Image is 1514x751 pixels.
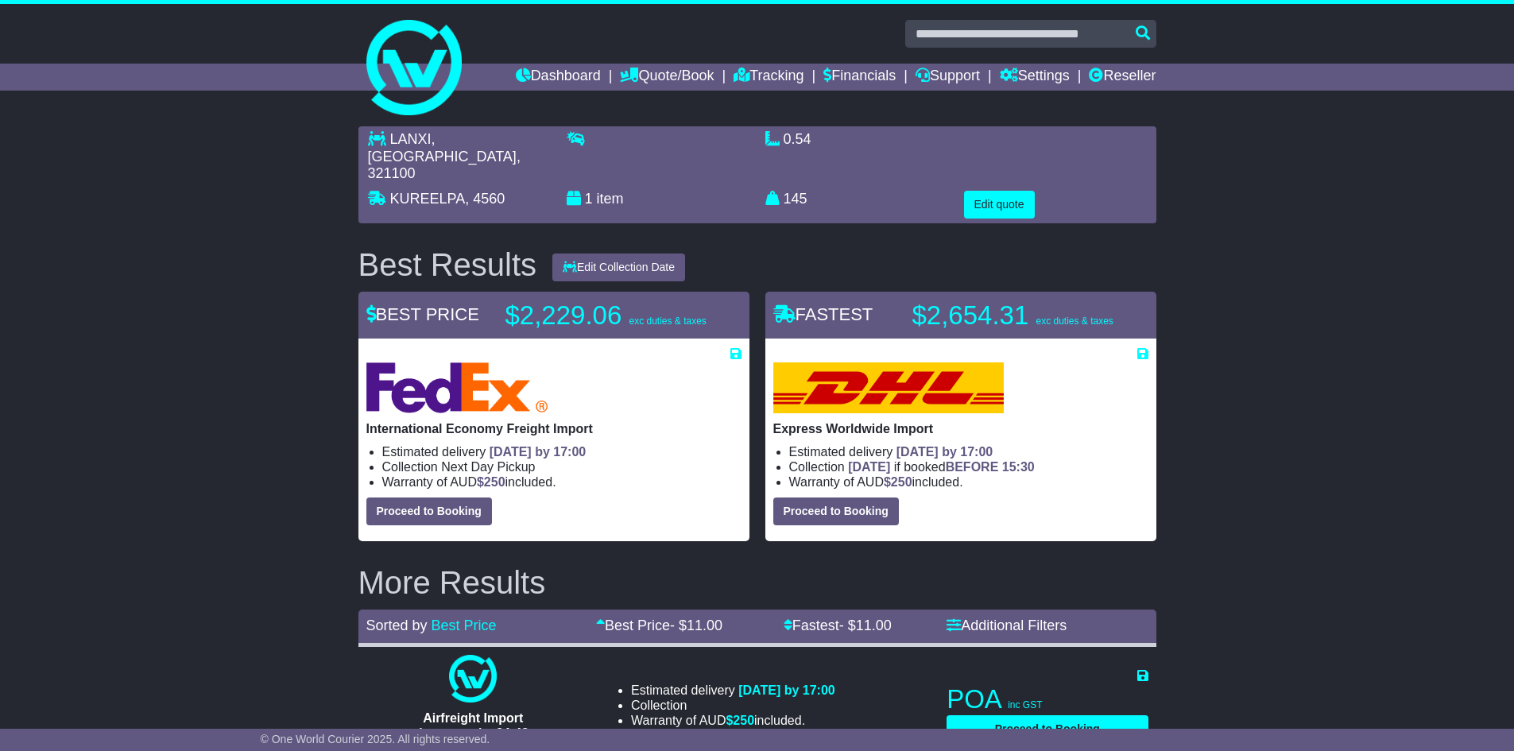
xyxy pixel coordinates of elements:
span: 250 [484,475,505,489]
p: International Economy Freight Import [366,421,742,436]
img: FedEx Express: International Economy Freight Import [366,362,548,413]
span: 15:30 [1002,460,1035,474]
li: Warranty of AUD included. [382,474,742,490]
span: [DATE] by 17:00 [738,683,835,697]
button: Proceed to Booking [773,497,899,525]
li: Collection [382,459,742,474]
span: 11.00 [856,617,892,633]
a: Tracking [734,64,803,91]
div: Best Results [350,247,545,282]
p: Express Worldwide Import [773,421,1148,436]
span: 1 [585,191,593,207]
span: $ [726,714,754,727]
img: DHL: Express Worldwide Import [773,362,1004,413]
span: 0.54 [784,131,811,147]
span: Sorted by [366,617,428,633]
a: Settings [1000,64,1070,91]
li: Estimated delivery [631,683,835,698]
span: $ [884,475,912,489]
span: 250 [733,714,754,727]
li: Collection [789,459,1148,474]
span: item [597,191,624,207]
span: exc duties & taxes [629,315,706,327]
p: $2,229.06 [505,300,707,331]
span: - $ [670,617,722,633]
button: Edit Collection Date [552,254,685,281]
a: Financials [823,64,896,91]
a: Fastest- $11.00 [784,617,892,633]
span: - $ [839,617,892,633]
span: 11.00 [687,617,722,633]
li: Collection [631,698,835,713]
span: © One World Courier 2025. All rights reserved. [261,733,490,745]
span: BEFORE [946,460,999,474]
span: BEST PRICE [366,304,479,324]
p: POA [947,683,1148,715]
button: Proceed to Booking [366,497,492,525]
a: Reseller [1089,64,1156,91]
a: Additional Filters [947,617,1067,633]
span: 250 [891,475,912,489]
a: Best Price- $11.00 [596,617,722,633]
button: Proceed to Booking [947,715,1148,743]
span: inc GST [1008,699,1042,710]
a: Best Price [432,617,497,633]
span: , 321100 [368,149,521,182]
p: $2,654.31 [912,300,1113,331]
span: $ [477,475,505,489]
span: 145 [784,191,807,207]
span: exc duties & taxes [1036,315,1113,327]
h2: More Results [358,565,1156,600]
img: One World Courier: Airfreight Import (quotes take 24-48 hours) [449,655,497,703]
span: LANXI,[GEOGRAPHIC_DATA] [368,131,517,165]
a: Dashboard [516,64,601,91]
span: Next Day Pickup [441,460,535,474]
span: [DATE] [848,460,890,474]
span: , 4560 [465,191,505,207]
li: Warranty of AUD included. [631,713,835,728]
span: KUREELPA [390,191,466,207]
span: FASTEST [773,304,873,324]
li: Estimated delivery [382,444,742,459]
a: Support [916,64,980,91]
button: Edit quote [964,191,1035,219]
li: Warranty of AUD included. [789,474,1148,490]
span: [DATE] by 17:00 [490,445,587,459]
span: if booked [848,460,1034,474]
span: [DATE] by 17:00 [896,445,993,459]
li: Estimated delivery [789,444,1148,459]
a: Quote/Book [620,64,714,91]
